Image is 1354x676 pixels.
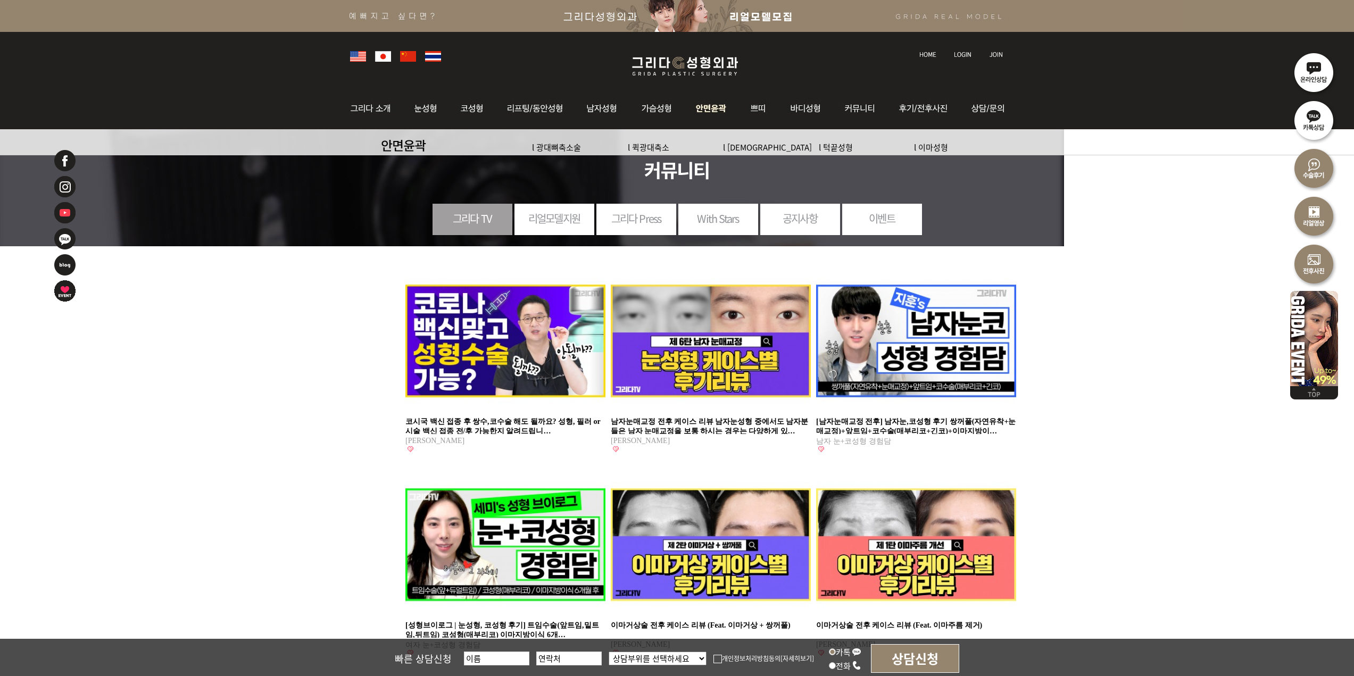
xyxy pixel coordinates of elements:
[405,434,605,445] p: [PERSON_NAME]
[914,141,948,153] a: l 이마성형
[871,644,959,673] input: 상담신청
[405,638,605,648] p: 여자 눈+코성형 경험담
[405,417,605,445] a: 코시국 백신 접종 후 쌍수,코수술 해도 될까요? 성형, 필러 or 시술 백신 접종 전/후 가능한지 알려드립니… [PERSON_NAME]
[53,227,77,251] img: 카카오톡
[919,52,936,57] img: home_text.jpg
[611,417,811,445] a: 남자눈매교정 전후 케이스 리뷰 남자눈성형 중에서도 남자분들은 남자 눈매교정을 보통 하시는 경우는 다양하게 있… [PERSON_NAME]
[829,660,861,671] label: 전화
[989,52,1003,57] img: join_text.jpg
[852,647,861,656] img: kakao_icon.png
[723,141,812,164] a: l [DEMOGRAPHIC_DATA]턱수술
[713,655,722,663] img: checkbox.png
[53,201,77,224] img: 유투브
[350,51,366,62] img: global_usa.png
[611,638,811,648] p: [PERSON_NAME]
[611,621,811,638] p: 이마거상술 전후 케이스 리뷰 (Feat. 이마거상 + 쌍꺼풀)
[829,648,836,655] input: 카톡
[678,204,758,233] a: With Stars
[852,661,861,670] img: call_icon.png
[425,51,441,62] img: global_thailand.png
[816,621,1016,638] p: 이마거상술 전후 케이스 리뷰 (Feat. 이마주름 제거)
[576,88,630,129] img: 남자성형
[818,446,824,453] img: 인기글
[962,88,1010,129] img: 상담/문의
[816,417,1016,445] a: [남자눈매교정 전후] 남자눈,코성형 후기 쌍꺼풀(자연유착+눈매교정)+앞트임+코수술(매부리코+긴코)+이마지방이… 남자 눈+코성형 경험담
[628,141,669,153] a: l 퀵광대축소
[495,88,576,129] img: 동안성형
[713,654,780,663] label: 개인정보처리방침동의
[829,662,836,669] input: 전화
[829,646,861,657] label: 카톡
[514,204,594,233] a: 리얼모델지원
[1290,287,1338,386] img: 이벤트
[402,88,450,129] img: 눈성형
[536,652,602,665] input: 연락처
[613,446,619,453] img: 인기글
[760,204,840,233] a: 공지사항
[408,446,413,453] img: 인기글
[381,139,475,164] img: 안면윤곽
[954,52,971,57] img: login_text.jpg
[780,654,814,663] a: [자세히보기]
[53,149,77,172] img: 페이스북
[1290,239,1338,287] img: 수술전후사진
[816,621,1016,648] a: 이마거상술 전후 케이스 리뷰 (Feat. 이마주름 제거) [PERSON_NAME]
[450,88,495,129] img: 코성형
[400,51,416,62] img: global_china.png
[405,621,605,648] a: [성형브이로그 | 눈성형, 코성형 후기] 트임수술(앞트임,밑트임,뒤트임) 코성형(매부리코) 이마지방이식 6개… 여자 눈+코성형 경험담
[53,253,77,277] img: 네이버블로그
[1290,48,1338,96] img: 온라인상담
[621,54,749,79] img: 그리다성형외과
[405,621,605,638] p: [성형브이로그 | 눈성형, 코성형 후기] 트임수술(앞트임,밑트임,뒤트임) 코성형(매부리코) 이마지방이식 6개…
[345,88,402,129] img: 그리다소개
[833,88,888,129] img: 커뮤니티
[53,175,77,198] img: 인스타그램
[842,204,922,233] a: 이벤트
[464,652,529,665] input: 이름
[816,434,1016,445] p: 남자 눈+코성형 경험담
[1290,386,1338,399] img: 위로가기
[433,204,512,233] a: 그리다 TV
[816,417,1016,434] p: [남자눈매교정 전후] 남자눈,코성형 후기 쌍꺼풀(자연유착+눈매교정)+앞트임+코수술(매부리코+긴코)+이마지방이…
[1290,144,1338,191] img: 수술후기
[405,417,605,434] p: 코시국 백신 접종 후 쌍수,코수술 해도 될까요? 성형, 필러 or 시술 백신 접종 전/후 가능한지 알려드립니…
[819,141,853,153] a: l 턱끝성형
[630,88,684,129] img: 가슴성형
[611,417,811,434] p: 남자눈매교정 전후 케이스 리뷰 남자눈성형 중에서도 남자분들은 남자 눈매교정을 보통 하시는 경우는 다양하게 있…
[778,88,833,129] img: 바디성형
[53,279,77,303] img: 이벤트
[1290,191,1338,239] img: 리얼영상
[739,88,778,129] img: 쁘띠
[611,434,811,445] p: [PERSON_NAME]
[611,621,811,648] a: 이마거상술 전후 케이스 리뷰 (Feat. 이마거상 + 쌍꺼풀) [PERSON_NAME]
[375,51,391,62] img: global_japan.png
[816,638,1016,648] p: [PERSON_NAME]
[888,88,962,129] img: 후기/전후사진
[596,204,676,233] a: 그리다 Press
[1290,96,1338,144] img: 카톡상담
[684,88,739,129] img: 안면윤곽
[532,141,581,153] a: l 광대뼈축소술
[395,652,452,665] span: 빠른 상담신청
